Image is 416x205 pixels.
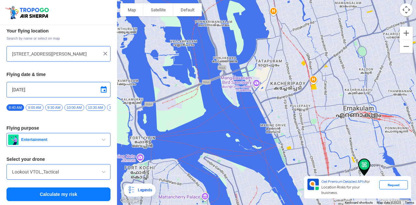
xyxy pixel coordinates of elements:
button: Show street map [120,3,143,16]
h3: Flying purpose [6,126,110,130]
input: Select Date [12,86,105,94]
span: 11:00 AM [107,104,126,111]
img: ic_tgdronemaps.svg [5,5,51,20]
div: Legends [135,186,152,194]
button: Entertainment [6,133,110,147]
div: Request [379,180,408,189]
img: ic_close.png [102,50,109,57]
h3: Flying date & time [6,72,110,77]
input: Search your flying location [12,50,100,58]
div: for Location Risks for your business. [319,179,379,196]
span: Search by name or select on map [6,36,110,41]
button: Zoom in [400,27,413,40]
button: Zoom out [400,40,413,53]
span: Map data ©2025 [377,201,401,204]
span: 9:30 AM [45,104,63,111]
input: Search by name or Brand [12,168,105,176]
span: 10:30 AM [86,104,105,111]
a: Terms [405,201,414,204]
span: 10:00 AM [64,104,84,111]
a: Open this area in Google Maps (opens a new window) [119,197,140,205]
button: Show satellite imagery [143,3,173,16]
img: Legends [127,186,135,194]
button: Keyboard shortcuts [345,200,373,205]
h3: Your flying location [6,29,110,33]
span: 8:40 AM [6,104,24,111]
button: Calculate my risk [6,187,110,201]
h3: Select your drone [6,157,110,161]
img: Premium APIs [307,179,319,190]
span: 9:00 AM [26,104,43,111]
span: Entertainment [19,137,100,142]
img: enterteinment.png [8,135,19,145]
img: Google [119,197,140,205]
span: Get Premium Detailed APIs [321,179,365,184]
button: Map camera controls [400,3,413,16]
